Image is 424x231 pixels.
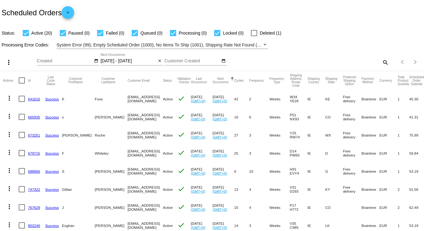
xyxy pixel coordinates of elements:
a: (GMT+0) [213,225,227,229]
mat-cell: G [325,162,343,180]
mat-icon: more_vert [6,185,13,192]
a: (GMT+0) [191,135,205,139]
mat-icon: close [158,59,162,64]
mat-cell: Free delivery [343,162,362,180]
button: Change sorting for Id [28,79,31,82]
input: Customer Created [164,59,220,64]
mat-cell: 27 [234,126,249,144]
span: Active [163,151,173,155]
mat-cell: Weeks [270,126,290,144]
span: Active (20) [31,29,52,37]
mat-icon: more_vert [5,59,12,66]
mat-cell: Y25 RW74 [290,126,308,144]
button: Change sorting for FrequencyType [270,77,284,84]
mat-icon: check [177,185,185,193]
mat-icon: more_vert [6,113,13,120]
button: Change sorting for CustomerLastName [95,77,122,84]
span: Active [163,169,173,173]
a: (GMT+0) [191,225,205,229]
mat-cell: 4 [249,198,269,216]
mat-cell: [DATE] [191,180,213,198]
mat-cell: Free delivery [343,108,362,126]
button: Change sorting for NextOccurrenceUtc [213,77,229,84]
mat-icon: date_range [221,59,226,64]
mat-cell: [PERSON_NAME] [95,162,127,180]
mat-cell: [PERSON_NAME] [95,180,127,198]
mat-header-cell: Validation Checks [177,71,191,90]
mat-cell: Weeks [270,198,290,216]
mat-icon: add [64,10,72,18]
a: Success [45,205,59,209]
mat-cell: 42 [234,90,249,108]
mat-icon: check [177,113,185,120]
mat-cell: [EMAIL_ADDRESS][DOMAIN_NAME] [128,126,163,144]
mat-icon: check [177,167,185,175]
button: Change sorting for ShippingCountry [308,77,320,84]
mat-cell: Weeks [270,180,290,198]
a: (GMT+0) [191,153,205,157]
mat-cell: H91 EVY4 [290,162,308,180]
mat-header-cell: Total Product Quantity [398,71,409,90]
mat-icon: more_vert [6,131,13,138]
mat-icon: more_vert [6,94,13,102]
mat-cell: W34 YE26 [290,90,308,108]
mat-header-cell: Actions [3,71,19,90]
mat-cell: 1 [398,144,409,162]
a: Success [45,151,59,155]
mat-icon: check [177,95,185,102]
mat-cell: [EMAIL_ADDRESS][DOMAIN_NAME] [128,90,163,108]
a: (GMT+0) [191,189,205,193]
mat-cell: EUR [379,108,398,126]
mat-icon: check [177,131,185,138]
input: Next Occurrence [101,59,157,64]
mat-cell: WX [325,126,343,144]
button: Change sorting for ShippingPostcode [290,74,302,87]
mat-cell: 6 [234,162,249,180]
mat-cell: EUR [379,198,398,216]
mat-cell: [EMAIL_ADDRESS][DOMAIN_NAME] [128,108,163,126]
mat-select: Filter by Processing Error Codes [57,41,268,49]
mat-cell: 1 [398,126,409,144]
mat-cell: [EMAIL_ADDRESS][DOMAIN_NAME] [128,162,163,180]
a: (GMT+0) [213,135,227,139]
mat-cell: [DATE] [191,198,213,216]
button: Change sorting for Subtotal [409,75,424,86]
mat-cell: D [325,144,343,162]
span: Queued (0) [140,29,163,37]
button: Change sorting for CustomerFirstName [62,77,89,84]
mat-cell: [DATE] [213,144,234,162]
mat-cell: [DATE] [191,90,213,108]
mat-cell: KE [325,90,343,108]
a: 679715 [28,151,40,155]
mat-cell: CO [325,198,343,216]
mat-cell: [DATE] [213,198,234,216]
a: Success [45,169,59,173]
a: Success [45,97,59,101]
mat-cell: Roche [95,126,127,144]
mat-cell: Free delivery [343,144,362,162]
a: 767629 [28,205,40,209]
mat-cell: Weeks [270,162,290,180]
a: (GMT+0) [213,117,227,121]
input: Created [37,59,93,64]
mat-icon: more_vert [6,149,13,156]
mat-cell: 2 [249,90,269,108]
mat-cell: EUR [379,162,398,180]
span: Deleted (1) [260,29,281,37]
mat-cell: [DATE] [213,162,234,180]
mat-cell: Free delivery [343,90,362,108]
button: Change sorting for CurrencyIso [379,79,392,82]
mat-cell: [PERSON_NAME] [95,198,127,216]
mat-cell: P51 NX93 [290,108,308,126]
mat-cell: EUR [379,126,398,144]
a: (GMT+0) [213,189,227,193]
a: 688966 [28,169,40,173]
mat-cell: [DATE] [213,108,234,126]
mat-cell: Braintree [361,90,379,108]
button: Change sorting for LastProcessingCycleId [45,75,56,86]
mat-cell: IE [308,162,325,180]
button: Change sorting for PreferredShippingOption [343,75,356,86]
mat-cell: Weeks [270,108,290,126]
a: (GMT+0) [213,153,227,157]
mat-icon: check [177,149,185,156]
